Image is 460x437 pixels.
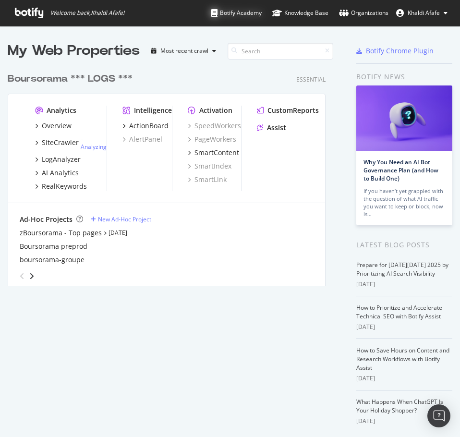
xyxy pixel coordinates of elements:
[35,182,87,191] a: RealKeywords
[188,161,231,171] a: SmartIndex
[42,168,79,178] div: AI Analytics
[188,134,236,144] a: PageWorkers
[134,106,172,115] div: Intelligence
[20,215,73,224] div: Ad-Hoc Projects
[28,271,35,281] div: angle-right
[147,43,220,59] button: Most recent crawl
[356,303,442,320] a: How to Prioritize and Accelerate Technical SEO with Botify Assist
[267,106,319,115] div: CustomReports
[98,215,151,223] div: New Ad-Hoc Project
[296,75,326,84] div: Essential
[81,134,107,151] div: -
[42,182,87,191] div: RealKeywords
[366,46,434,56] div: Botify Chrome Plugin
[16,268,28,284] div: angle-left
[160,48,208,54] div: Most recent crawl
[267,123,286,133] div: Assist
[42,155,81,164] div: LogAnalyzer
[356,261,448,278] a: Prepare for [DATE][DATE] 2025 by Prioritizing AI Search Visibility
[363,158,438,182] a: Why You Need an AI Bot Governance Plan (and How to Build One)
[20,242,87,251] a: Boursorama preprod
[199,106,232,115] div: Activation
[194,148,239,158] div: SmartContent
[388,5,455,21] button: Khaldi Afafe
[427,404,450,427] div: Open Intercom Messenger
[257,123,286,133] a: Assist
[35,155,81,164] a: LogAnalyzer
[129,121,169,131] div: ActionBoard
[257,106,319,115] a: CustomReports
[122,134,162,144] a: AlertPanel
[109,229,127,237] a: [DATE]
[408,9,440,17] span: Khaldi Afafe
[356,240,452,250] div: Latest Blog Posts
[35,168,79,178] a: AI Analytics
[188,121,241,131] a: SpeedWorkers
[356,398,443,414] a: What Happens When ChatGPT Is Your Holiday Shopper?
[188,148,239,158] a: SmartContent
[356,72,452,82] div: Botify news
[339,8,388,18] div: Organizations
[20,255,85,265] a: boursorama-groupe
[122,121,169,131] a: ActionBoard
[50,9,124,17] span: Welcome back, Khaldi Afafe !
[356,323,452,331] div: [DATE]
[356,374,452,383] div: [DATE]
[42,138,79,147] div: SiteCrawler
[35,134,107,151] a: SiteCrawler- Analyzing
[363,187,445,218] div: If you haven’t yet grappled with the question of what AI traffic you want to keep or block, now is…
[356,346,449,372] a: How to Save Hours on Content and Research Workflows with Botify Assist
[356,417,452,425] div: [DATE]
[47,106,76,115] div: Analytics
[272,8,328,18] div: Knowledge Base
[211,8,262,18] div: Botify Academy
[8,41,140,61] div: My Web Properties
[356,46,434,56] a: Botify Chrome Plugin
[42,121,72,131] div: Overview
[91,215,151,223] a: New Ad-Hoc Project
[20,228,102,238] a: zBoursorama - Top pages
[81,143,107,151] a: Analyzing
[356,280,452,289] div: [DATE]
[228,43,333,60] input: Search
[356,85,452,151] img: Why You Need an AI Bot Governance Plan (and How to Build One)
[188,175,227,184] a: SmartLink
[8,61,333,286] div: grid
[35,121,72,131] a: Overview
